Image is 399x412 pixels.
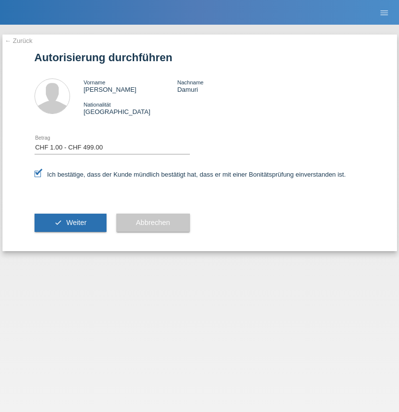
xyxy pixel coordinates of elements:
[84,79,106,85] span: Vorname
[66,219,86,226] span: Weiter
[136,219,170,226] span: Abbrechen
[35,51,365,64] h1: Autorisierung durchführen
[84,101,178,115] div: [GEOGRAPHIC_DATA]
[35,171,346,178] label: Ich bestätige, dass der Kunde mündlich bestätigt hat, dass er mit einer Bonitätsprüfung einversta...
[5,37,33,44] a: ← Zurück
[177,78,271,93] div: Damuri
[84,102,111,108] span: Nationalität
[35,214,107,232] button: check Weiter
[84,78,178,93] div: [PERSON_NAME]
[177,79,203,85] span: Nachname
[374,9,394,15] a: menu
[54,219,62,226] i: check
[116,214,190,232] button: Abbrechen
[379,8,389,18] i: menu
